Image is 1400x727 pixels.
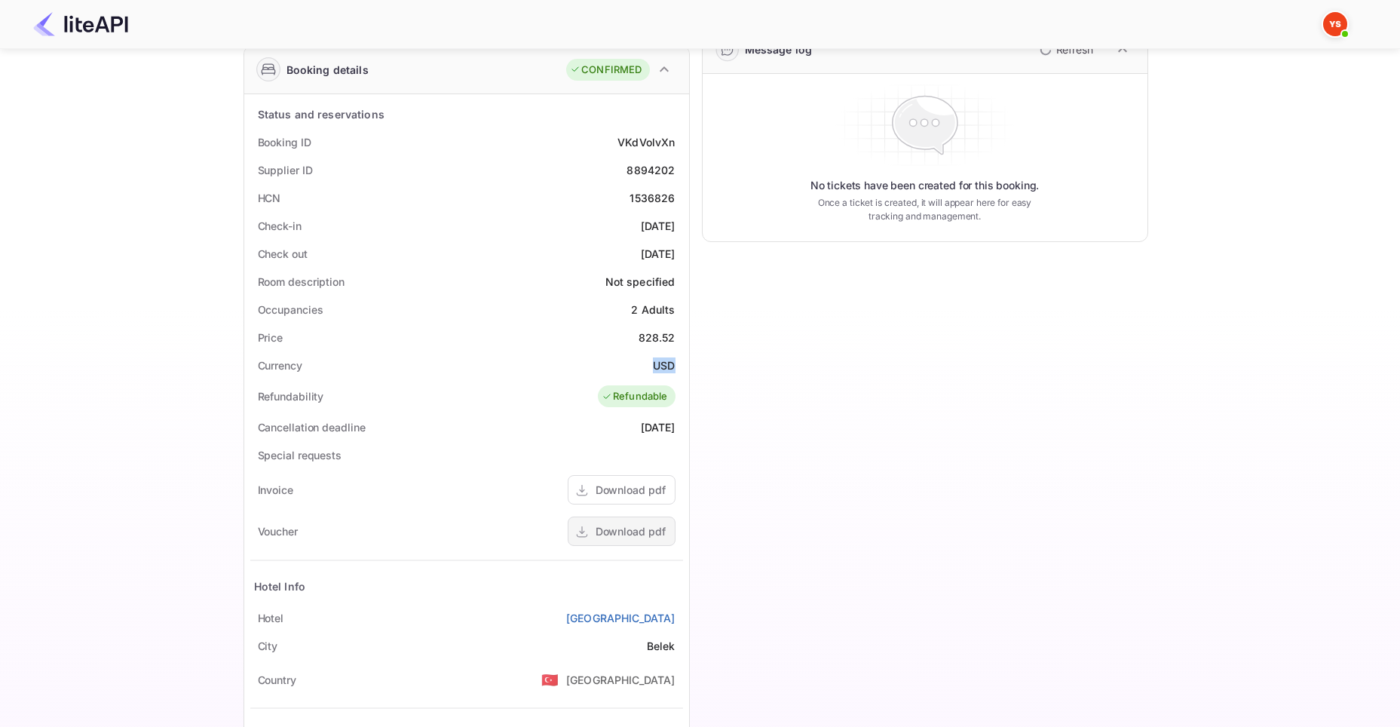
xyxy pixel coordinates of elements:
p: Once a ticket is created, it will appear here for easy tracking and management. [806,196,1044,223]
div: Country [258,672,296,688]
div: Room description [258,274,345,290]
img: LiteAPI Logo [33,12,128,36]
img: Yandex Support [1323,12,1347,36]
div: 2 Adults [631,302,675,317]
div: Price [258,330,283,345]
div: 8894202 [626,162,675,178]
div: USD [653,357,675,373]
p: Refresh [1056,41,1093,57]
div: Check-in [258,218,302,234]
div: Refundability [258,388,324,404]
div: Booking ID [258,134,311,150]
div: Hotel [258,610,284,626]
div: Check out [258,246,308,262]
button: Refresh [1031,38,1099,62]
div: Status and reservations [258,106,384,122]
div: [DATE] [641,246,675,262]
div: Hotel Info [254,578,306,594]
div: Special requests [258,447,342,463]
div: Message log [745,41,813,57]
div: Booking details [286,62,369,78]
p: No tickets have been created for this booking. [810,178,1040,193]
div: Currency [258,357,302,373]
div: Cancellation deadline [258,419,366,435]
div: Occupancies [258,302,323,317]
div: Download pdf [596,523,666,539]
span: United States [541,666,559,693]
div: [DATE] [641,419,675,435]
div: Not specified [605,274,675,290]
div: Belek [647,638,675,654]
div: 1536826 [630,190,675,206]
div: Supplier ID [258,162,313,178]
div: VKdVolvXn [617,134,675,150]
div: [DATE] [641,218,675,234]
div: Download pdf [596,482,666,498]
div: HCN [258,190,281,206]
div: Invoice [258,482,293,498]
div: CONFIRMED [570,63,642,78]
a: [GEOGRAPHIC_DATA] [566,610,675,626]
div: City [258,638,278,654]
div: [GEOGRAPHIC_DATA] [566,672,675,688]
div: 828.52 [639,330,675,345]
div: Voucher [258,523,298,539]
div: Refundable [602,389,668,404]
